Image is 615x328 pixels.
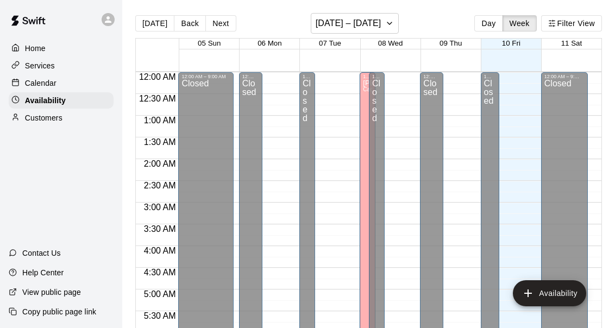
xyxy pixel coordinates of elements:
[561,39,582,47] button: 11 Sat
[378,39,403,47] button: 08 Wed
[242,74,259,79] div: 12:00 AM – 3:00 PM
[25,43,46,54] p: Home
[141,246,179,255] span: 4:00 AM
[303,74,312,79] div: 12:00 AM – 3:00 PM
[22,287,81,298] p: View public page
[440,39,462,47] button: 09 Thu
[141,181,179,190] span: 2:30 AM
[9,58,114,74] a: Services
[205,15,236,31] button: Next
[141,137,179,147] span: 1:30 AM
[544,74,585,79] div: 12:00 AM – 9:00 AM
[319,39,341,47] button: 07 Tue
[25,112,62,123] p: Customers
[503,15,537,31] button: Week
[258,39,281,47] button: 06 Mon
[141,116,179,125] span: 1:00 AM
[174,15,206,31] button: Back
[136,94,179,103] span: 12:30 AM
[423,74,440,79] div: 12:00 AM – 3:00 PM
[372,74,381,79] div: 12:00 AM – 3:00 PM
[474,15,503,31] button: Day
[22,267,64,278] p: Help Center
[141,311,179,320] span: 5:30 AM
[316,16,381,31] h6: [DATE] – [DATE]
[22,306,96,317] p: Copy public page link
[141,203,179,212] span: 3:00 AM
[9,40,114,56] a: Home
[181,74,230,79] div: 12:00 AM – 9:00 AM
[198,39,221,47] button: 05 Sun
[141,224,179,234] span: 3:30 AM
[136,72,179,81] span: 12:00 AM
[311,13,399,34] button: [DATE] – [DATE]
[25,78,57,89] p: Calendar
[484,74,496,79] div: 12:00 AM – 3:00 PM
[135,15,174,31] button: [DATE]
[25,95,66,106] p: Availability
[25,60,55,71] p: Services
[9,92,114,109] a: Availability
[502,39,520,47] button: 10 Fri
[141,289,179,299] span: 5:00 AM
[513,280,586,306] button: add
[363,74,372,79] div: 12:00 AM – 5:30 PM
[541,15,602,31] button: Filter View
[22,248,61,258] p: Contact Us
[9,75,114,91] a: Calendar
[9,110,114,126] a: Customers
[141,268,179,277] span: 4:30 AM
[141,159,179,168] span: 2:00 AM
